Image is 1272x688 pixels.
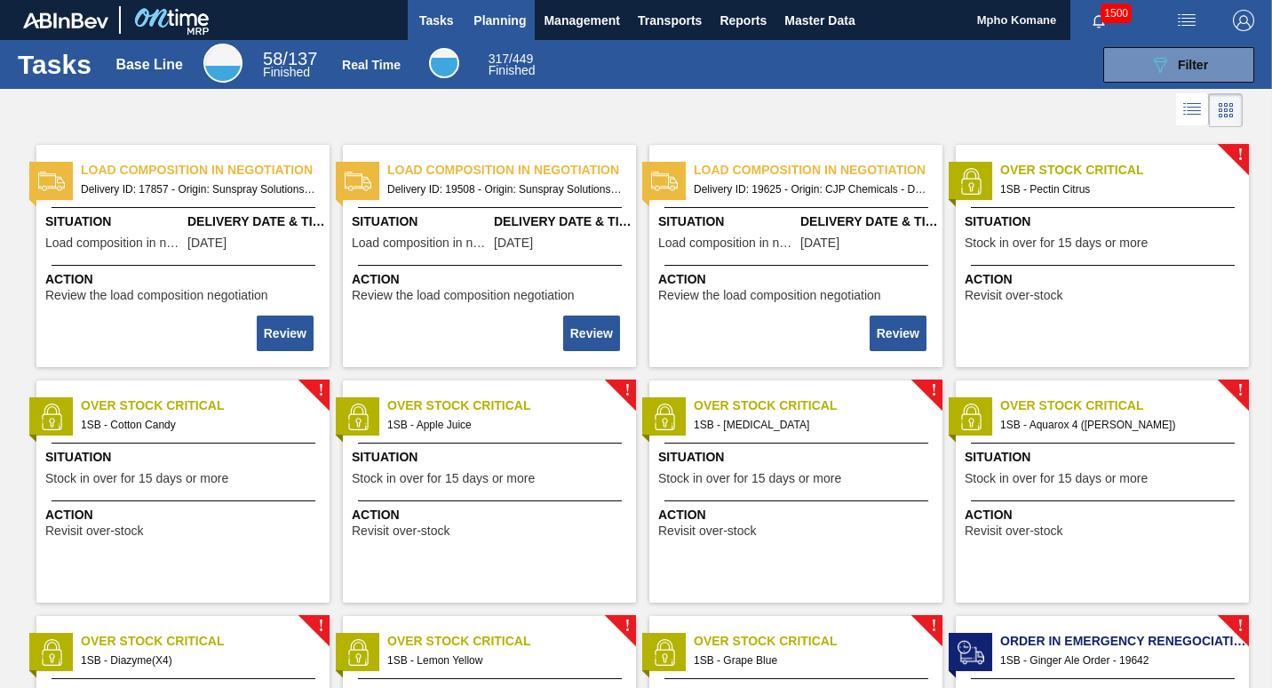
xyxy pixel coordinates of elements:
[965,289,1062,302] span: Revisit over-stock
[257,316,314,351] button: Review
[489,52,534,66] span: / 449
[318,620,323,633] span: !
[352,236,489,250] span: Load composition in negotiation
[544,10,620,31] span: Management
[342,58,401,72] div: Real Time
[489,53,536,76] div: Real Time
[387,632,636,651] span: Over Stock Critical
[473,10,526,31] span: Planning
[958,639,984,666] img: status
[694,632,942,651] span: Over Stock Critical
[387,415,622,435] span: 1SB - Apple Juice
[658,506,938,524] span: Action
[1233,10,1254,31] img: Logout
[1101,4,1132,23] span: 1500
[258,314,315,353] div: Complete task: 2286574
[800,212,938,231] span: Delivery Date & Time
[45,506,325,524] span: Action
[81,651,315,670] span: 1SB - Diazyme(X4)
[81,396,330,415] span: Over Stock Critical
[38,404,65,430] img: status
[1000,415,1235,435] span: 1SB - Aquarox 4 (Rosemary)
[624,384,630,397] span: !
[387,651,622,670] span: 1SB - Lemon Yellow
[1070,8,1127,33] button: Notifications
[565,314,622,353] div: Complete task: 2286575
[45,289,268,302] span: Review the load composition negotiation
[784,10,855,31] span: Master Data
[624,620,630,633] span: !
[965,448,1244,467] span: Situation
[387,180,622,199] span: Delivery ID: 19508 - Origin: Sunspray Solutions - Destination: 1SB
[965,524,1062,538] span: Revisit over-stock
[958,404,984,430] img: status
[345,168,371,195] img: status
[203,44,242,83] div: Base Line
[187,212,325,231] span: Delivery Date & Time
[694,396,942,415] span: Over Stock Critical
[658,212,796,231] span: Situation
[263,65,310,79] span: Finished
[651,168,678,195] img: status
[263,52,317,78] div: Base Line
[18,54,91,75] h1: Tasks
[45,270,325,289] span: Action
[931,620,936,633] span: !
[1000,632,1249,651] span: Order in Emergency renegociation
[871,314,928,353] div: Complete task: 2286578
[965,236,1148,250] span: Stock in over for 15 days or more
[352,524,449,538] span: Revisit over-stock
[870,316,926,351] button: Review
[1178,58,1208,72] span: Filter
[352,506,632,524] span: Action
[694,651,928,670] span: 1SB - Grape Blue
[638,10,702,31] span: Transports
[965,212,1244,231] span: Situation
[1000,651,1235,670] span: 1SB - Ginger Ale Order - 19642
[81,180,315,199] span: Delivery ID: 17857 - Origin: Sunspray Solutions - Destination: 1SB
[694,415,928,435] span: 1SB - Magnesium Oxide
[965,506,1244,524] span: Action
[658,289,881,302] span: Review the load composition negotiation
[352,448,632,467] span: Situation
[45,472,228,485] span: Stock in over for 15 days or more
[658,472,841,485] span: Stock in over for 15 days or more
[81,632,330,651] span: Over Stock Critical
[1176,10,1197,31] img: userActions
[187,236,227,250] span: 08/11/2025,
[352,270,632,289] span: Action
[1209,93,1243,127] div: Card Vision
[38,639,65,666] img: status
[345,404,371,430] img: status
[81,161,330,180] span: Load composition in negotiation
[23,12,108,28] img: TNhmsLtSVTkK8tSr43FrP2fwEKptu5GPRR3wAAAABJRU5ErkJggg==
[81,415,315,435] span: 1SB - Cotton Candy
[1000,396,1249,415] span: Over Stock Critical
[965,472,1148,485] span: Stock in over for 15 days or more
[387,396,636,415] span: Over Stock Critical
[658,236,796,250] span: Load composition in negotiation
[38,168,65,195] img: status
[494,236,533,250] span: 10/16/2025,
[45,212,183,231] span: Situation
[263,49,282,68] span: 58
[494,212,632,231] span: Delivery Date & Time
[931,384,936,397] span: !
[318,384,323,397] span: !
[352,212,489,231] span: Situation
[115,57,183,73] div: Base Line
[1237,620,1243,633] span: !
[1000,180,1235,199] span: 1SB - Pectin Citrus
[45,524,143,538] span: Revisit over-stock
[651,404,678,430] img: status
[694,180,928,199] span: Delivery ID: 19625 - Origin: CJP Chemicals - Destination: 1SB
[658,270,938,289] span: Action
[1176,93,1209,127] div: List Vision
[489,52,509,66] span: 317
[345,639,371,666] img: status
[1000,161,1249,180] span: Over Stock Critical
[417,10,456,31] span: Tasks
[965,270,1244,289] span: Action
[387,161,636,180] span: Load composition in negotiation
[45,448,325,467] span: Situation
